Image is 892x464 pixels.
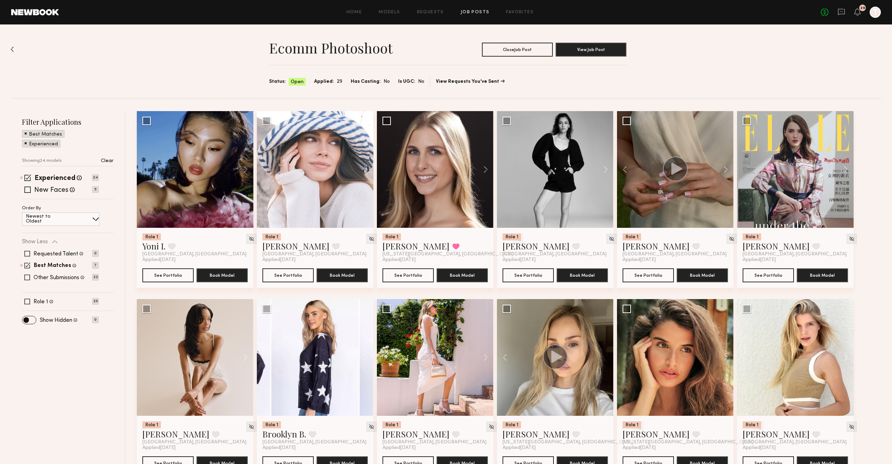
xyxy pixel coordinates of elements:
label: New Faces [34,187,68,194]
div: Role 1 [623,421,641,428]
a: Book Model [437,272,488,278]
img: Unhide Model [729,236,735,242]
p: Showing 24 models [22,159,62,163]
p: 5 [92,186,99,193]
p: Show Less [22,239,48,245]
p: Newest to Oldest [26,214,67,224]
img: Back to previous page [10,46,14,52]
img: Unhide Model [849,424,855,430]
a: View Requests You’ve Sent [436,79,505,84]
div: Role 1 [382,421,401,428]
span: Is UGC: [398,78,415,86]
a: [PERSON_NAME] [382,240,449,252]
button: See Portfolio [262,268,314,282]
label: Best Matches [34,263,71,269]
p: 22 [92,274,99,281]
img: Unhide Model [248,236,254,242]
div: Applied [DATE] [503,257,608,263]
div: Applied [DATE] [382,257,488,263]
div: Role 1 [743,421,761,428]
button: Book Model [317,268,368,282]
div: Applied [DATE] [262,257,368,263]
div: Role 1 [142,421,161,428]
img: Unhide Model [609,236,615,242]
p: Clear [101,159,113,164]
h1: Ecomm Photoshoot [269,39,393,57]
label: Other Submissions [34,275,79,281]
div: Role 1 [623,233,641,240]
div: Role 1 [262,233,281,240]
div: Applied [DATE] [623,257,728,263]
span: [GEOGRAPHIC_DATA], [GEOGRAPHIC_DATA] [623,252,727,257]
span: [GEOGRAPHIC_DATA], [GEOGRAPHIC_DATA] [503,252,607,257]
button: See Portfolio [382,268,434,282]
span: Open [291,79,304,86]
span: [GEOGRAPHIC_DATA], [GEOGRAPHIC_DATA] [382,440,486,445]
a: [PERSON_NAME] [623,428,690,440]
span: [US_STATE][GEOGRAPHIC_DATA], [GEOGRAPHIC_DATA] [503,440,633,445]
div: Role 1 [503,233,521,240]
span: No [418,78,424,86]
a: View Job Post [556,43,626,57]
a: Brooklyn B. [262,428,306,440]
div: 29 [860,6,865,10]
img: Unhide Model [849,236,855,242]
p: Experienced [29,142,58,147]
a: T [870,7,881,18]
div: Applied [DATE] [743,445,848,451]
a: Yoni I. [142,240,165,252]
button: Book Model [437,268,488,282]
button: Book Model [196,268,248,282]
p: Best Matches [29,132,62,137]
a: [PERSON_NAME] [262,240,329,252]
a: [PERSON_NAME] [743,428,810,440]
a: [PERSON_NAME] [743,240,810,252]
a: [PERSON_NAME] [623,240,690,252]
label: Experienced [35,175,75,182]
div: Role 1 [262,421,281,428]
div: Role 1 [382,233,401,240]
p: 0 [92,250,99,257]
a: Models [379,10,400,15]
div: Applied [DATE] [503,445,608,451]
label: Show Hidden [40,318,72,323]
span: [US_STATE][GEOGRAPHIC_DATA], [GEOGRAPHIC_DATA] [382,252,513,257]
span: Status: [269,78,286,86]
button: Book Model [557,268,608,282]
span: No [384,78,390,86]
a: Job Posts [461,10,490,15]
a: [PERSON_NAME] [503,428,570,440]
div: Applied [DATE] [382,445,488,451]
span: [GEOGRAPHIC_DATA], [GEOGRAPHIC_DATA] [743,440,847,445]
span: Has Casting: [351,78,381,86]
div: Applied [DATE] [623,445,728,451]
p: 7 [92,262,99,269]
button: Book Model [677,268,728,282]
div: Applied [DATE] [262,445,368,451]
div: Role 1 [743,233,761,240]
a: [PERSON_NAME] [382,428,449,440]
img: Unhide Model [489,424,495,430]
p: 29 [92,298,99,305]
div: Role 1 [503,421,521,428]
span: [GEOGRAPHIC_DATA], [GEOGRAPHIC_DATA] [262,252,366,257]
div: Applied [DATE] [743,257,848,263]
span: [GEOGRAPHIC_DATA], [GEOGRAPHIC_DATA] [262,440,366,445]
a: [PERSON_NAME] [503,240,570,252]
label: Role 1 [34,299,48,305]
span: [GEOGRAPHIC_DATA], [GEOGRAPHIC_DATA] [743,252,847,257]
h2: Filter Applications [22,117,113,126]
button: See Portfolio [503,268,554,282]
p: 24 [92,174,99,181]
a: Home [347,10,362,15]
div: Applied [DATE] [142,445,248,451]
div: Applied [DATE] [142,257,248,263]
button: See Portfolio [142,268,194,282]
a: Book Model [677,272,728,278]
a: Book Model [317,272,368,278]
button: See Portfolio [623,268,674,282]
a: Book Model [557,272,608,278]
